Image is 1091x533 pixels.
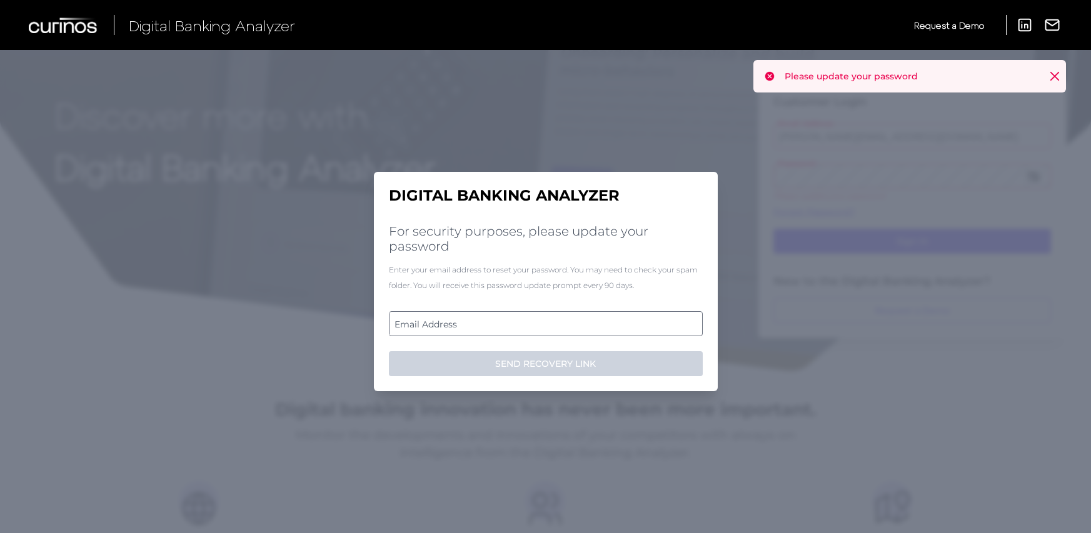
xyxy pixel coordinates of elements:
[129,16,295,34] span: Digital Banking Analyzer
[389,351,703,376] button: SEND RECOVERY LINK
[29,17,99,33] img: Curinos
[389,262,703,293] div: Enter your email address to reset your password. You may need to check your spam folder. You will...
[389,224,703,254] h2: For security purposes, please update your password
[390,312,701,335] label: Email Address
[914,20,984,31] span: Request a Demo
[753,60,1066,92] div: Please update your password
[914,15,984,36] a: Request a Demo
[389,187,703,205] h1: Digital Banking Analyzer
